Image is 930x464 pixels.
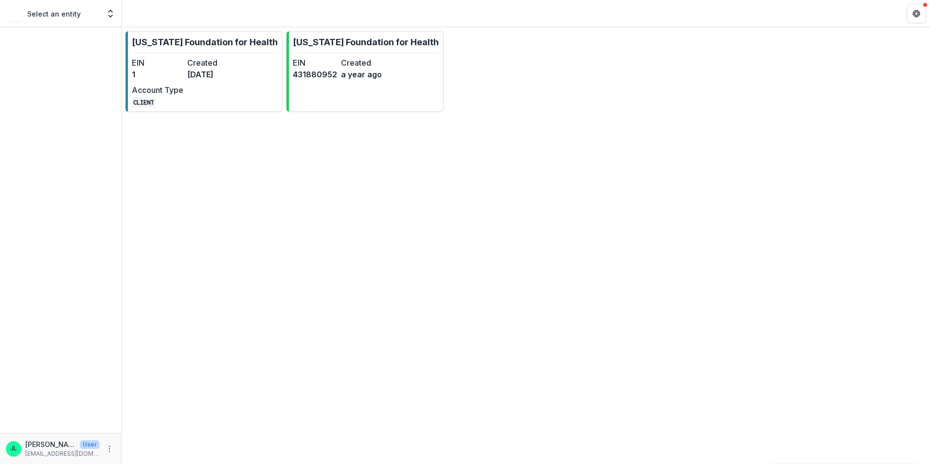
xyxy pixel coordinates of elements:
dd: a year ago [341,69,385,80]
dt: EIN [132,57,183,69]
p: [US_STATE] Foundation for Health [293,36,439,49]
dd: 1 [132,69,183,80]
div: Jessi LaRose [10,446,17,452]
dt: Created [341,57,385,69]
dt: Created [187,57,239,69]
button: Open entity switcher [104,4,117,23]
p: [US_STATE] Foundation for Health [132,36,278,49]
p: [EMAIL_ADDRESS][DOMAIN_NAME] [25,449,100,458]
a: [US_STATE] Foundation for HealthEIN431880952Createda year ago [286,31,444,112]
code: CLIENT [132,97,155,107]
dt: Account Type [132,84,183,96]
p: User [80,440,100,449]
button: More [104,443,115,455]
dt: EIN [293,57,337,69]
dd: 431880952 [293,69,337,80]
p: Select an entity [27,9,81,19]
a: [US_STATE] Foundation for HealthEIN1Created[DATE]Account TypeCLIENT [125,31,283,112]
button: Get Help [907,4,926,23]
p: [PERSON_NAME] [25,439,76,449]
img: Select an entity [8,6,23,21]
dd: [DATE] [187,69,239,80]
